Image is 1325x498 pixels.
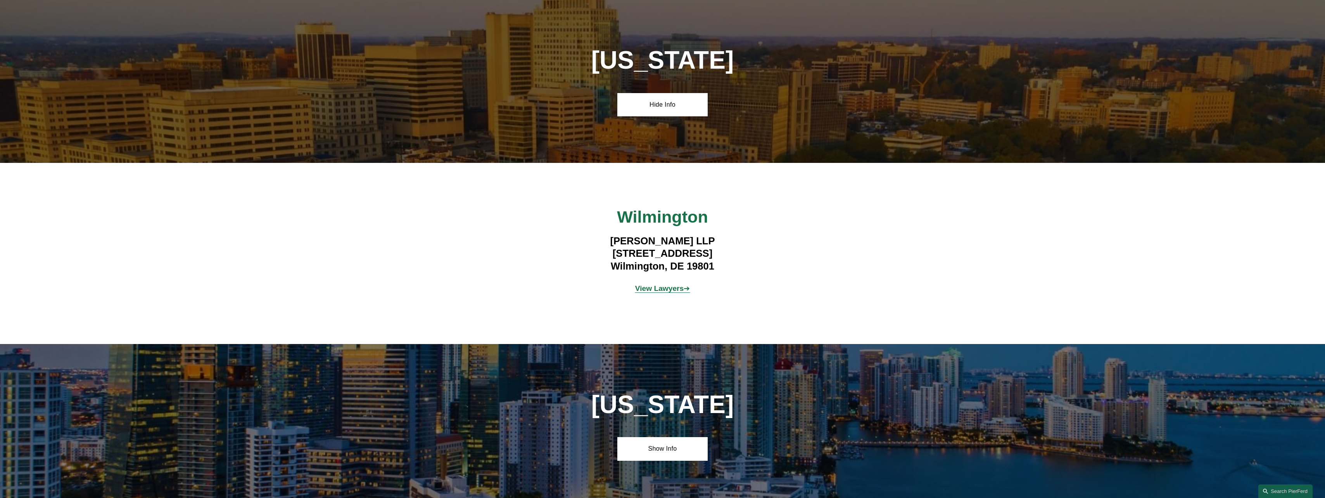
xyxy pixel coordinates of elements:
[549,46,776,74] h1: [US_STATE]
[549,235,776,272] h4: [PERSON_NAME] LLP [STREET_ADDRESS] Wilmington, DE 19801
[617,437,708,460] a: Show Info
[1258,484,1313,498] a: Search this site
[617,93,708,116] a: Hide Info
[572,391,753,419] h1: [US_STATE]
[635,284,684,292] strong: View Lawyers
[635,284,690,292] a: View Lawyers➔
[635,284,690,292] span: ➔
[617,207,708,226] span: Wilmington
